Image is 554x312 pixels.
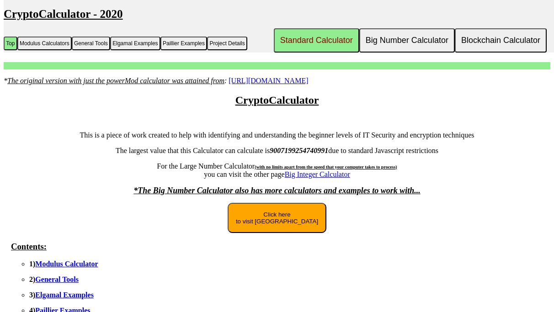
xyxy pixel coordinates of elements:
a: [URL][DOMAIN_NAME] [229,77,308,85]
button: Paillier Examples [160,37,207,50]
a: Elgamal Examples [35,291,94,299]
u: CryptoCalculator [235,94,319,106]
button: Modulus Calculators [17,37,72,50]
button: Elgamal Examples [110,37,160,50]
button: General Tools [72,37,110,50]
button: Blockchain Calculator [455,28,547,53]
font: *The Big Number Calculator also has more calculators and examples to work with... [133,186,421,195]
a: Big Integer Calculator [285,170,350,178]
button: Click hereto visit [GEOGRAPHIC_DATA] [228,203,326,233]
u: Contents: [11,242,47,251]
p: This is a piece of work created to help with identifying and understanding the beginner levels of... [4,131,550,139]
u: CryptoCalculator - 2020 [4,8,123,20]
span: (with no limits apart from the speed that your computer takes to process) [255,164,397,169]
button: Project Details [207,37,247,50]
p: The largest value that this Calculator can calculate is due to standard Javascript restrictions [4,147,550,155]
p: For the Large Number Calculator you can visit the other page [4,162,550,179]
b: 2) [29,275,79,283]
button: Standard Calculator [274,28,359,53]
u: The original version with just the powerMod calculator was attained from [7,77,224,85]
button: Top [4,37,17,50]
a: Modulus Calculator [35,260,98,268]
button: Big Number Calculator [359,28,455,53]
a: General Tools [35,275,79,283]
b: 3) [29,291,94,299]
b: 1) [29,260,98,268]
b: 9007199254740991 [270,147,328,154]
